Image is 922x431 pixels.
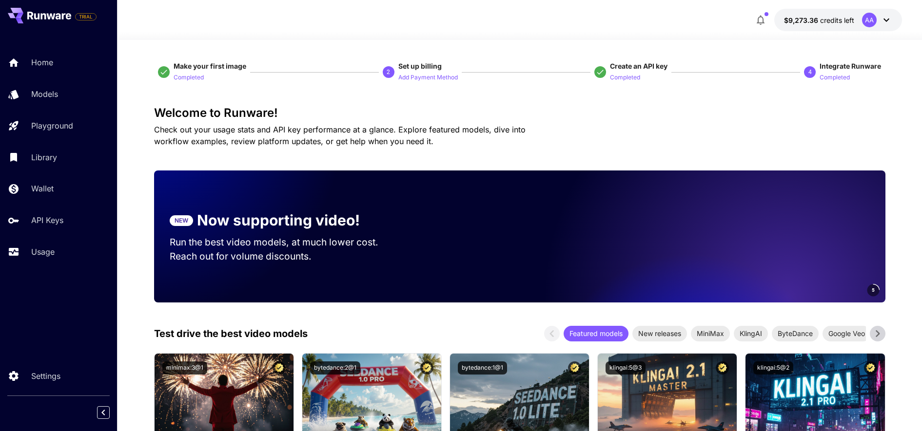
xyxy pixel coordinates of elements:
[564,328,628,338] span: Featured models
[31,151,57,163] p: Library
[691,328,730,338] span: MiniMax
[716,361,729,375] button: Certified Model – Vetted for best performance and includes a commercial license.
[772,326,819,341] div: ByteDance
[310,361,360,375] button: bytedance:2@1
[154,125,526,146] span: Check out your usage stats and API key performance at a glance. Explore featured models, dive int...
[864,361,877,375] button: Certified Model – Vetted for best performance and includes a commercial license.
[774,9,902,31] button: $9,273.36031AA
[610,73,640,82] p: Completed
[458,361,507,375] button: bytedance:1@1
[606,361,646,375] button: klingai:5@3
[174,71,204,83] button: Completed
[174,73,204,82] p: Completed
[872,286,875,294] span: 5
[420,361,433,375] button: Certified Model – Vetted for best performance and includes a commercial license.
[273,361,286,375] button: Certified Model – Vetted for best performance and includes a commercial license.
[753,361,793,375] button: klingai:5@2
[784,16,820,24] span: $9,273.36
[610,62,667,70] span: Create an API key
[734,326,768,341] div: KlingAI
[197,209,360,231] p: Now supporting video!
[820,71,850,83] button: Completed
[823,326,871,341] div: Google Veo
[31,120,73,131] p: Playground
[170,235,397,249] p: Run the best video models, at much lower cost.
[808,68,812,76] p: 4
[734,328,768,338] span: KlingAI
[31,88,58,100] p: Models
[97,406,110,419] button: Collapse sidebar
[398,71,458,83] button: Add Payment Method
[31,246,55,258] p: Usage
[564,326,628,341] div: Featured models
[154,326,308,341] p: Test drive the best video models
[170,249,397,263] p: Reach out for volume discounts.
[154,106,885,120] h3: Welcome to Runware!
[31,214,63,226] p: API Keys
[862,13,877,27] div: AA
[632,328,687,338] span: New releases
[691,326,730,341] div: MiniMax
[175,216,188,225] p: NEW
[568,361,581,375] button: Certified Model – Vetted for best performance and includes a commercial license.
[162,361,207,375] button: minimax:3@1
[610,71,640,83] button: Completed
[820,16,854,24] span: credits left
[823,328,871,338] span: Google Veo
[31,56,53,68] p: Home
[784,15,854,25] div: $9,273.36031
[820,62,881,70] span: Integrate Runware
[31,370,60,382] p: Settings
[398,73,458,82] p: Add Payment Method
[387,68,390,76] p: 2
[75,11,97,22] span: Add your payment card to enable full platform functionality.
[104,404,117,421] div: Collapse sidebar
[31,183,54,194] p: Wallet
[632,326,687,341] div: New releases
[76,13,96,20] span: TRIAL
[772,328,819,338] span: ByteDance
[174,62,246,70] span: Make your first image
[820,73,850,82] p: Completed
[398,62,442,70] span: Set up billing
